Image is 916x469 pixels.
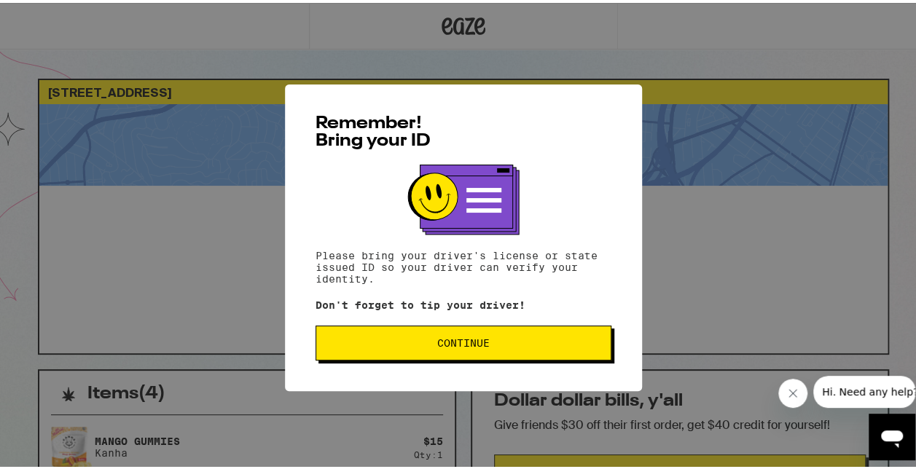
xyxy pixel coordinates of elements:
iframe: Message from company [813,373,915,405]
button: Continue [316,323,611,358]
iframe: Close message [778,376,807,405]
span: Continue [437,335,490,345]
p: Don't forget to tip your driver! [316,296,611,308]
p: Please bring your driver's license or state issued ID so your driver can verify your identity. [316,247,611,282]
span: Hi. Need any help? [9,10,105,22]
span: Remember! Bring your ID [316,112,431,147]
iframe: Button to launch messaging window [869,411,915,457]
